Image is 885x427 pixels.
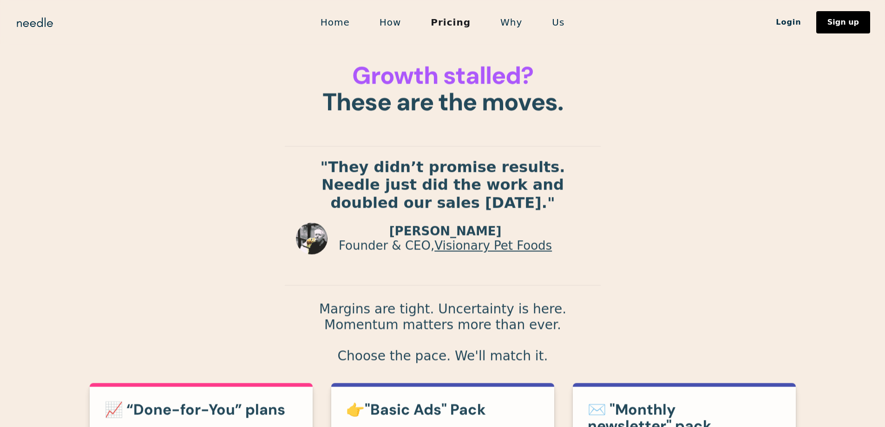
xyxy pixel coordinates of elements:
a: Sign up [816,11,870,33]
a: Visionary Pet Foods [434,239,552,253]
div: Sign up [827,19,859,26]
strong: "They didn’t promise results. Needle just did the work and doubled our sales [DATE]." [320,158,565,212]
a: Why [485,13,537,32]
strong: 👉"Basic Ads" Pack [346,400,486,419]
p: Founder & CEO, [339,239,552,253]
span: Growth stalled? [352,59,533,91]
p: [PERSON_NAME] [339,224,552,239]
a: Us [537,13,579,32]
h1: These are the moves. [285,62,601,115]
a: How [365,13,416,32]
a: Pricing [416,13,485,32]
p: Margins are tight. Uncertainty is here. Momentum matters more than ever. Choose the pace. We'll m... [285,301,601,363]
a: Login [761,14,816,30]
h3: 📈 “Done-for-You” plans [105,401,298,418]
a: Home [306,13,365,32]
